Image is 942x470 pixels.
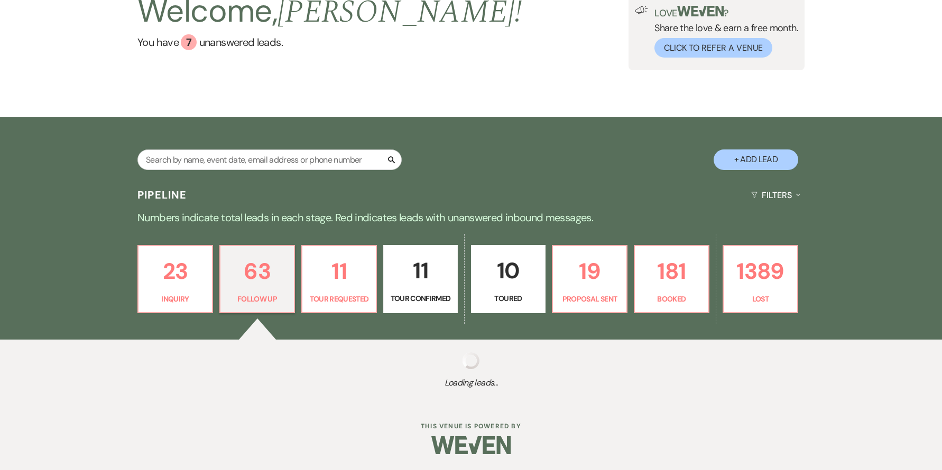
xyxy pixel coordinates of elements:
img: weven-logo-green.svg [677,6,724,16]
img: loud-speaker-illustration.svg [635,6,648,14]
span: Loading leads... [47,377,895,389]
p: 23 [145,253,206,289]
input: Search by name, event date, email address or phone number [137,149,402,170]
p: 19 [559,253,620,289]
p: 1389 [730,253,791,289]
p: Toured [478,293,539,304]
p: 10 [478,253,539,288]
div: 7 [181,34,197,50]
p: Inquiry [145,293,206,305]
p: 11 [390,253,451,288]
p: Proposal Sent [559,293,620,305]
img: Weven Logo [431,427,511,464]
a: 11Tour Requested [301,245,377,314]
p: Follow Up [227,293,288,305]
p: Lost [730,293,791,305]
h3: Pipeline [137,187,187,202]
p: Love ? [654,6,798,18]
a: 11Tour Confirmed [383,245,458,314]
p: 63 [227,253,288,289]
p: Booked [641,293,702,305]
div: Share the love & earn a free month. [648,6,798,58]
button: + Add Lead [714,149,798,170]
img: loading spinner [463,352,479,369]
button: Click to Refer a Venue [654,38,772,58]
p: Tour Requested [309,293,370,305]
a: 10Toured [471,245,546,314]
a: 23Inquiry [137,245,213,314]
p: 181 [641,253,702,289]
a: 181Booked [634,245,709,314]
a: 1389Lost [723,245,798,314]
p: Numbers indicate total leads in each stage. Red indicates leads with unanswered inbound messages. [90,209,852,226]
button: Filters [747,181,805,209]
a: 63Follow Up [219,245,295,314]
p: Tour Confirmed [390,293,451,304]
p: 11 [309,253,370,289]
a: 19Proposal Sent [552,245,627,314]
a: You have 7 unanswered leads. [137,34,522,50]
